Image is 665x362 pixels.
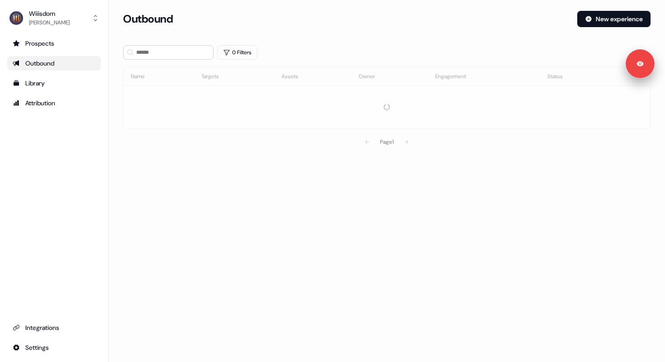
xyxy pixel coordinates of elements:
h3: Outbound [123,12,173,26]
button: Wiiisdom[PERSON_NAME] [7,7,101,29]
a: Go to attribution [7,96,101,110]
div: Integrations [13,323,95,332]
a: Go to prospects [7,36,101,51]
div: Library [13,79,95,88]
div: Settings [13,343,95,352]
div: Attribution [13,99,95,108]
a: Go to integrations [7,340,101,355]
div: Prospects [13,39,95,48]
div: [PERSON_NAME] [29,18,70,27]
button: 0 Filters [217,45,257,60]
a: Go to templates [7,76,101,90]
a: Go to outbound experience [7,56,101,71]
button: New experience [577,11,651,27]
div: Wiiisdom [29,9,70,18]
div: Outbound [13,59,95,68]
a: Go to integrations [7,320,101,335]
